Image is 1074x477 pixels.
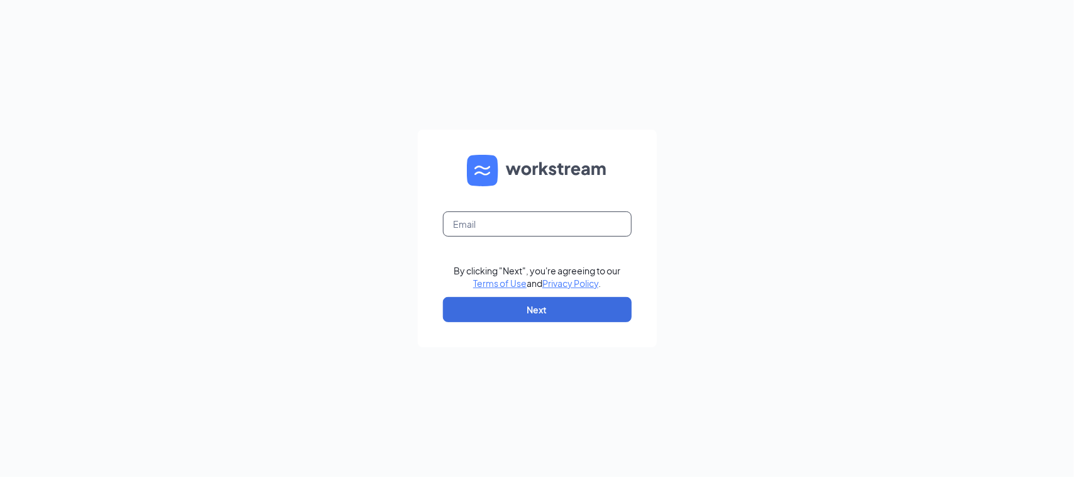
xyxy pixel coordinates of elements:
img: WS logo and Workstream text [467,155,608,186]
div: By clicking "Next", you're agreeing to our and . [454,264,620,289]
a: Privacy Policy [542,278,598,289]
input: Email [443,211,632,237]
button: Next [443,297,632,322]
a: Terms of Use [473,278,527,289]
